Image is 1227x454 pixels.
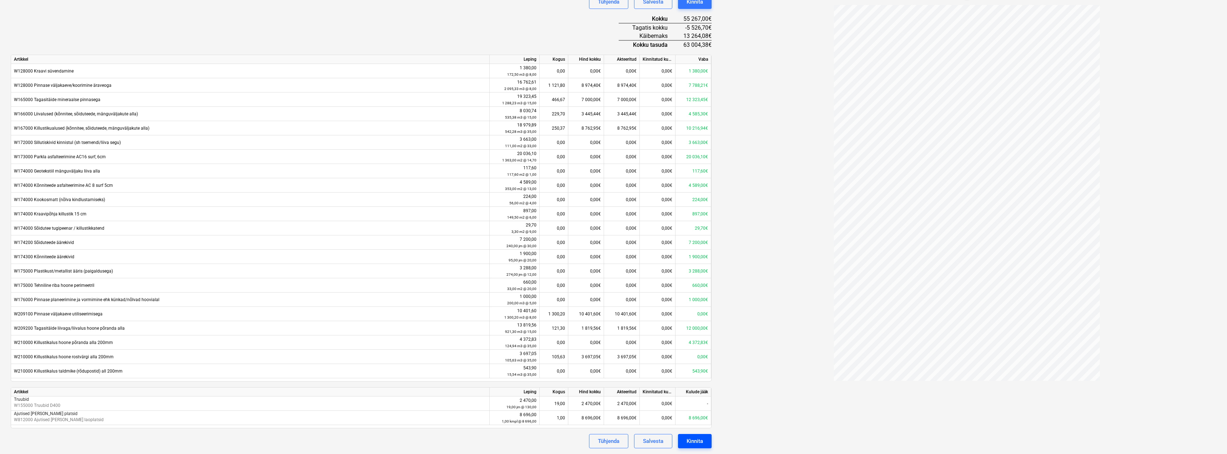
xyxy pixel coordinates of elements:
[676,221,711,235] div: 29,70€
[511,230,536,234] small: 3,30 m2 @ 9,00
[676,150,711,164] div: 20 036,10€
[506,273,536,276] small: 274,00 jm @ 12,00
[568,135,604,150] div: 0,00€
[678,434,712,448] button: Kinnita
[14,154,106,159] span: W173000 Parkla asfalteerimine AC16 surf, 6cm
[640,411,676,425] div: 0,00€
[640,293,676,307] div: 0,00€
[640,78,676,93] div: 0,00€
[493,236,536,249] div: 7 200,00
[507,173,536,176] small: 117,60 m2 @ 1,00
[568,221,604,235] div: 0,00€
[509,201,536,205] small: 56,00 m2 @ 4,00
[640,335,676,350] div: 0,00€
[493,208,536,221] div: 897,00
[643,436,663,446] div: Salvesta
[640,64,676,78] div: 0,00€
[493,108,536,121] div: 8 030,74
[640,278,676,293] div: 0,00€
[589,434,628,448] button: Tühjenda
[493,350,536,364] div: 3 697,05
[676,193,711,207] div: 224,00€
[676,411,711,425] div: 8 696,00€
[540,321,568,335] div: 121,30
[676,335,711,350] div: 4 372,83€
[540,221,568,235] div: 0,00
[540,235,568,250] div: 0,00
[14,169,100,174] span: W174000 Geotekstiil mänguväljaku liiva alla
[14,254,74,259] span: W174300 Kõnniteede äärekivid
[540,135,568,150] div: 0,00
[540,335,568,350] div: 0,00
[687,436,703,446] div: Kinnita
[619,40,679,49] div: Kokku tasuda
[640,178,676,193] div: 0,00€
[676,121,711,135] div: 10 216,94€
[493,122,536,135] div: 18 979,89
[676,207,711,221] div: 897,00€
[493,365,536,378] div: 543,90
[504,87,536,91] small: 2 095,33 m3 @ 8,00
[604,107,640,121] div: 3 445,44€
[14,326,125,331] span: W209200 Tagasitäide liivaga/liivalus hoone põranda alla
[676,107,711,121] div: 4 585,30€
[604,221,640,235] div: 0,00€
[507,301,536,305] small: 200,00 m3 @ 5,00
[14,126,149,131] span: W167000 Killustikualused (kõnnitee, sõiduteede, mänguväljakute alla)
[604,150,640,164] div: 0,00€
[507,215,536,219] small: 149,50 m2 @ 6,00
[604,264,640,278] div: 0,00€
[568,93,604,107] div: 7 000,00€
[493,336,536,349] div: 4 372,83
[502,419,536,423] small: 1,00 kmpl @ 8 696,00
[604,135,640,150] div: 0,00€
[1191,420,1227,454] iframe: Chat Widget
[568,411,604,425] div: 8 696,00€
[540,396,568,411] div: 19,00
[604,411,640,425] div: 8 696,00€
[14,354,114,359] span: W210000 Killustikalus hoone rostvärgi alla 200mm
[676,396,711,411] div: -
[640,207,676,221] div: 0,00€
[604,293,640,307] div: 0,00€
[640,135,676,150] div: 0,00€
[640,264,676,278] div: 0,00€
[493,279,536,292] div: 660,00
[507,287,536,291] small: 33,00 m2 @ 20,00
[568,335,604,350] div: 0,00€
[676,350,711,364] div: 0,00€
[568,264,604,278] div: 0,00€
[493,322,536,335] div: 13 819,56
[568,350,604,364] div: 3 697,05€
[604,364,640,378] div: 0,00€
[505,144,536,148] small: 111,00 m2 @ 33,00
[604,64,640,78] div: 0,00€
[506,244,536,248] small: 240,00 jm @ 30,00
[11,388,490,396] div: Artikkel
[507,73,536,76] small: 172,50 m3 @ 8,00
[676,321,711,335] div: 12 000,00€
[568,55,604,64] div: Hind kokku
[640,321,676,335] div: 0,00€
[568,364,604,378] div: 0,00€
[568,78,604,93] div: 8 974,40€
[14,140,121,145] span: W172000 Sillutiskivid kinnistul (sh tsemendi/liiva segu)
[540,55,568,64] div: Kogus
[568,207,604,221] div: 0,00€
[490,55,540,64] div: Leping
[505,187,536,191] small: 353,00 m2 @ 13,00
[676,64,711,78] div: 1 380,00€
[568,178,604,193] div: 0,00€
[509,258,536,262] small: 95,00 jm @ 20,00
[604,164,640,178] div: 0,00€
[679,15,712,23] div: 55 267,00€
[502,101,536,105] small: 1 288,23 m3 @ 15,00
[568,250,604,264] div: 0,00€
[568,193,604,207] div: 0,00€
[540,307,568,321] div: 1 300,20
[634,434,672,448] button: Salvesta
[619,15,679,23] div: Kokku
[14,211,86,216] span: W174000 Kraavipõhja killustik 15 cm
[604,78,640,93] div: 8 974,40€
[568,235,604,250] div: 0,00€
